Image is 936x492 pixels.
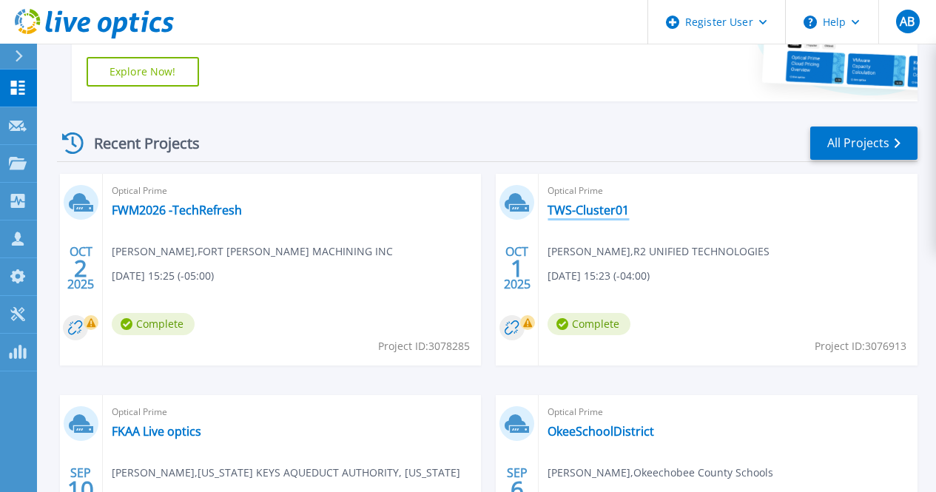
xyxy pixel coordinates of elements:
span: Optical Prime [112,183,473,199]
a: All Projects [810,127,918,160]
a: FWM2026 -TechRefresh [112,203,242,218]
span: 1 [511,262,524,274]
span: [PERSON_NAME] , Okeechobee County Schools [548,465,773,481]
span: Optical Prime [112,404,473,420]
span: Complete [112,313,195,335]
span: [PERSON_NAME] , FORT [PERSON_NAME] MACHINING INC [112,243,393,260]
div: OCT 2025 [503,241,531,295]
a: Explore Now! [87,57,199,87]
a: TWS-Cluster01 [548,203,629,218]
a: OkeeSchoolDistrict [548,424,654,439]
span: Optical Prime [548,183,909,199]
span: Optical Prime [548,404,909,420]
span: Complete [548,313,630,335]
div: OCT 2025 [67,241,95,295]
span: Project ID: 3076913 [815,338,906,354]
span: [PERSON_NAME] , [US_STATE] KEYS AQUEDUCT AUTHORITY, [US_STATE] [112,465,460,481]
div: Recent Projects [57,125,220,161]
span: [DATE] 15:23 (-04:00) [548,268,650,284]
span: AB [900,16,915,27]
a: FKAA Live optics [112,424,201,439]
span: 2 [74,262,87,274]
span: [DATE] 15:25 (-05:00) [112,268,214,284]
span: Project ID: 3078285 [378,338,470,354]
span: [PERSON_NAME] , R2 UNIFIED TECHNOLOGIES [548,243,770,260]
